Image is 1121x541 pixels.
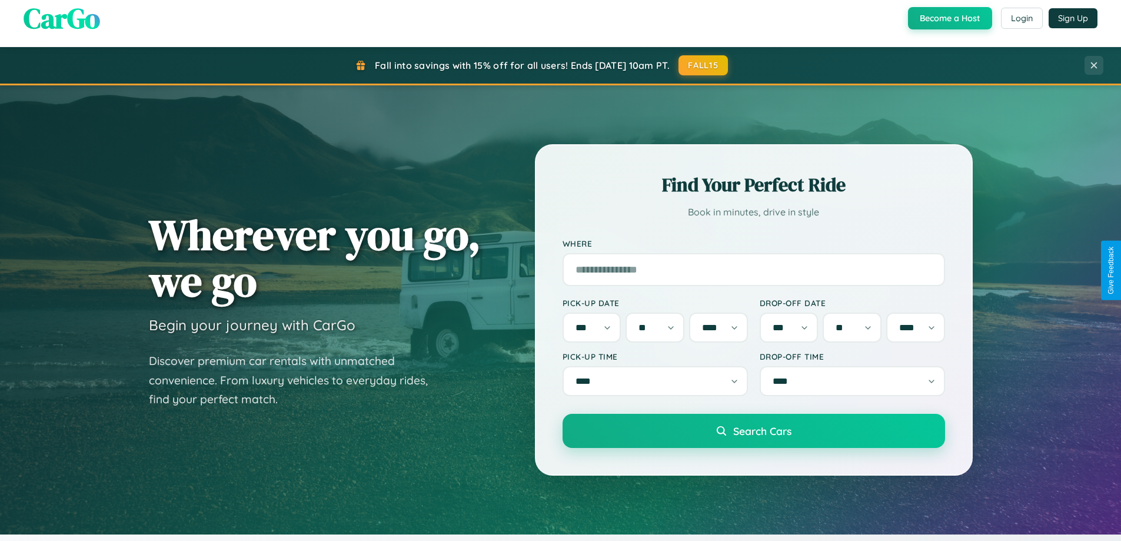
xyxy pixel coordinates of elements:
[149,351,443,409] p: Discover premium car rentals with unmatched convenience. From luxury vehicles to everyday rides, ...
[149,211,481,304] h1: Wherever you go, we go
[1107,247,1115,294] div: Give Feedback
[563,414,945,448] button: Search Cars
[760,298,945,308] label: Drop-off Date
[1001,8,1043,29] button: Login
[375,59,670,71] span: Fall into savings with 15% off for all users! Ends [DATE] 10am PT.
[563,238,945,248] label: Where
[1049,8,1097,28] button: Sign Up
[563,172,945,198] h2: Find Your Perfect Ride
[563,298,748,308] label: Pick-up Date
[563,351,748,361] label: Pick-up Time
[149,316,355,334] h3: Begin your journey with CarGo
[733,424,791,437] span: Search Cars
[760,351,945,361] label: Drop-off Time
[563,204,945,221] p: Book in minutes, drive in style
[678,55,728,75] button: FALL15
[908,7,992,29] button: Become a Host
